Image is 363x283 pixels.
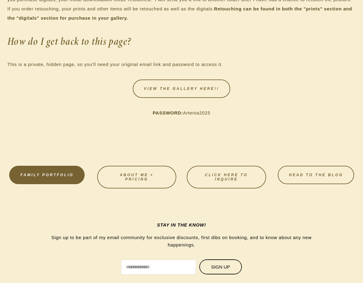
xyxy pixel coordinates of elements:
[7,60,356,69] p: This is a private, hidden page, so you'll need your original email link and password to access it.
[153,110,183,115] strong: PASSWORD:
[9,166,85,184] a: FAMILY PORTFOLIO
[133,79,230,98] a: VIEW THE GALLERY HERE!!
[187,166,266,188] a: CLICK HERE TO INQUIRE
[157,222,206,227] em: STAY IN THE KNOW!
[199,259,242,274] button: Sign Up
[211,264,230,269] span: Sign Up
[97,166,177,188] a: About Me + Pricing
[47,234,317,249] p: Sign up to be part of my email community for exclusive discounts, first dibs on booking, and to k...
[7,32,356,51] h2: How do I get back to this page?
[7,108,356,118] p: Artenia2025
[278,166,354,184] a: HEAD TO THE BLOG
